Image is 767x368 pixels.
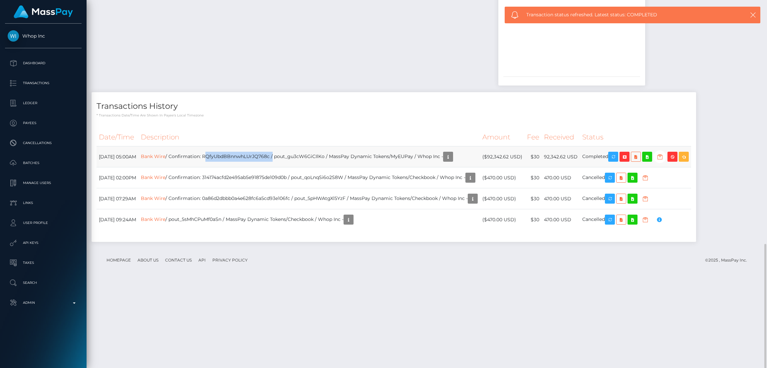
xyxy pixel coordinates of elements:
td: / Confirmation: RQfyUbdBBnnwhLUrJQ768c / pout_gu3cW6GiCIlKo / MassPay Dynamic Tokens/MyEUPay / Wh... [138,146,480,167]
p: Batches [8,158,79,168]
p: API Keys [8,238,79,248]
td: / pout_5sMhCPuMf0aSn / MassPay Dynamic Tokens/Checkbook / Whop Inc - [138,209,480,230]
a: Bank Wire [141,195,165,201]
td: Cancelled [580,209,691,230]
p: Ledger [8,98,79,108]
p: Transactions [8,78,79,88]
p: Payees [8,118,79,128]
span: Whop Inc [5,33,82,39]
th: Fee [525,128,542,146]
img: Whop Inc [8,30,19,42]
td: / Confirmation: 0a86d2dbbb0a4e628fc6a5cd93e106fc / pout_5pHWAtgXl5YzF / MassPay Dynamic Tokens/Ch... [138,188,480,209]
td: ($470.00 USD) [480,188,525,209]
p: Search [8,278,79,288]
h4: Transactions History [97,100,691,112]
td: [DATE] 02:00PM [97,167,138,188]
a: Contact Us [162,255,194,265]
a: Bank Wire [141,174,165,180]
a: Dashboard [5,55,82,72]
a: Bank Wire [141,216,165,222]
p: Links [8,198,79,208]
td: 470.00 USD [542,167,580,188]
p: * Transactions date/time are shown in payee's local timezone [97,113,691,118]
p: Admin [8,298,79,308]
a: Payees [5,115,82,131]
p: Cancellations [8,138,79,148]
td: 470.00 USD [542,209,580,230]
a: Bank Wire [141,153,165,159]
td: [DATE] 05:00AM [97,146,138,167]
th: Status [580,128,691,146]
td: [DATE] 07:29AM [97,188,138,209]
a: API [196,255,208,265]
td: ($470.00 USD) [480,167,525,188]
a: API Keys [5,235,82,251]
a: Transactions [5,75,82,92]
p: User Profile [8,218,79,228]
a: Taxes [5,255,82,271]
th: Description [138,128,480,146]
th: Amount [480,128,525,146]
td: Cancelled [580,167,691,188]
td: 92,342.62 USD [542,146,580,167]
a: About Us [135,255,161,265]
a: Cancellations [5,135,82,151]
img: MassPay Logo [14,5,73,18]
td: 470.00 USD [542,188,580,209]
a: Search [5,275,82,291]
td: ($92,342.62 USD) [480,146,525,167]
td: $30 [525,146,542,167]
td: / Confirmation: 314174acfd2e495ab5e91875de109d0b / pout_qoLnqSi6o2S8W / MassPay Dynamic Tokens/Ch... [138,167,480,188]
a: User Profile [5,215,82,231]
td: ($470.00 USD) [480,209,525,230]
a: Privacy Policy [210,255,250,265]
span: Transaction status refreshed. Latest status: COMPLETED [526,11,729,18]
p: Taxes [8,258,79,268]
td: $30 [525,209,542,230]
th: Received [542,128,580,146]
td: Completed [580,146,691,167]
a: Homepage [104,255,133,265]
p: Manage Users [8,178,79,188]
div: © 2025 , MassPay Inc. [705,257,752,264]
td: $30 [525,188,542,209]
a: Manage Users [5,175,82,191]
a: Links [5,195,82,211]
a: Admin [5,294,82,311]
a: Ledger [5,95,82,111]
a: Batches [5,155,82,171]
td: $30 [525,167,542,188]
td: [DATE] 09:24AM [97,209,138,230]
th: Date/Time [97,128,138,146]
p: Dashboard [8,58,79,68]
td: Cancelled [580,188,691,209]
